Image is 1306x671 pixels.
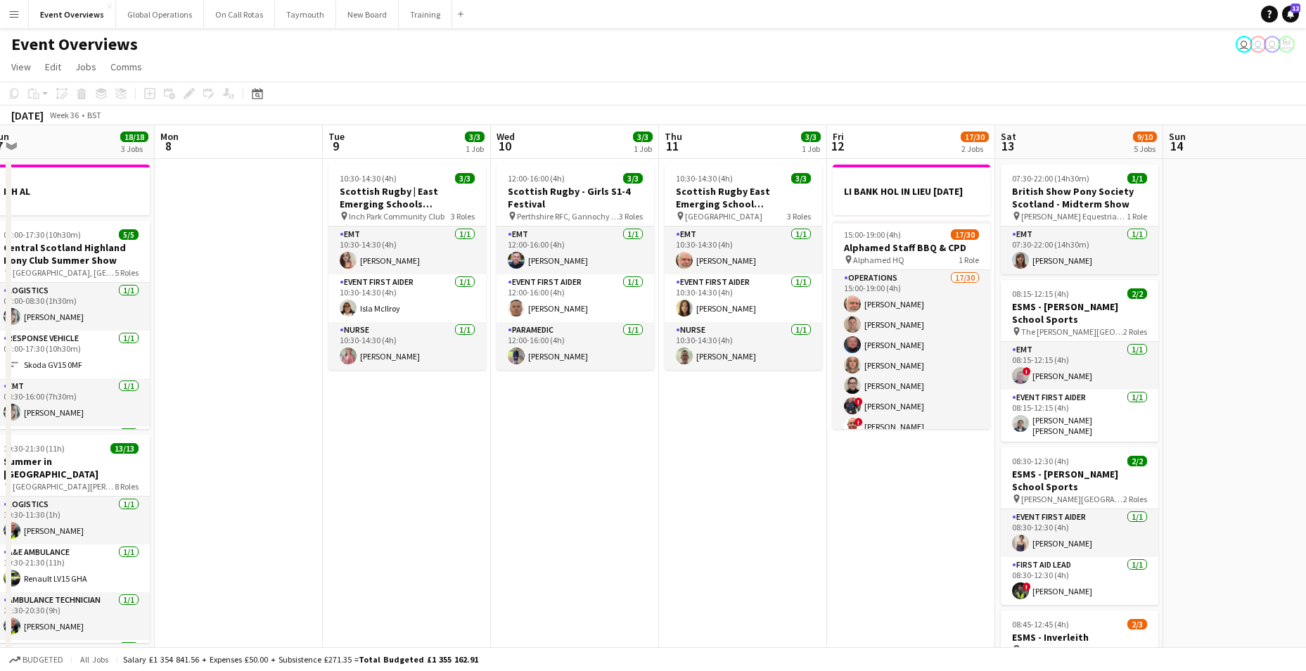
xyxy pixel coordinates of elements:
[11,34,138,55] h1: Event Overviews
[1278,36,1295,53] app-user-avatar: Operations Manager
[46,110,82,120] span: Week 36
[1264,36,1281,53] app-user-avatar: Operations Team
[11,108,44,122] div: [DATE]
[11,60,31,73] span: View
[105,58,148,76] a: Comms
[1291,4,1300,13] span: 12
[45,60,61,73] span: Edit
[87,110,101,120] div: BST
[70,58,102,76] a: Jobs
[336,1,399,28] button: New Board
[1250,36,1267,53] app-user-avatar: Operations Team
[1236,36,1253,53] app-user-avatar: Jackie Tolland
[204,1,275,28] button: On Call Rotas
[39,58,67,76] a: Edit
[77,654,111,665] span: All jobs
[23,655,63,665] span: Budgeted
[75,60,96,73] span: Jobs
[359,654,478,665] span: Total Budgeted £1 355 162.91
[110,60,142,73] span: Comms
[275,1,336,28] button: Taymouth
[6,58,37,76] a: View
[399,1,452,28] button: Training
[7,652,65,667] button: Budgeted
[1282,6,1299,23] a: 12
[29,1,116,28] button: Event Overviews
[123,654,478,665] div: Salary £1 354 841.56 + Expenses £50.00 + Subsistence £271.35 =
[116,1,204,28] button: Global Operations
